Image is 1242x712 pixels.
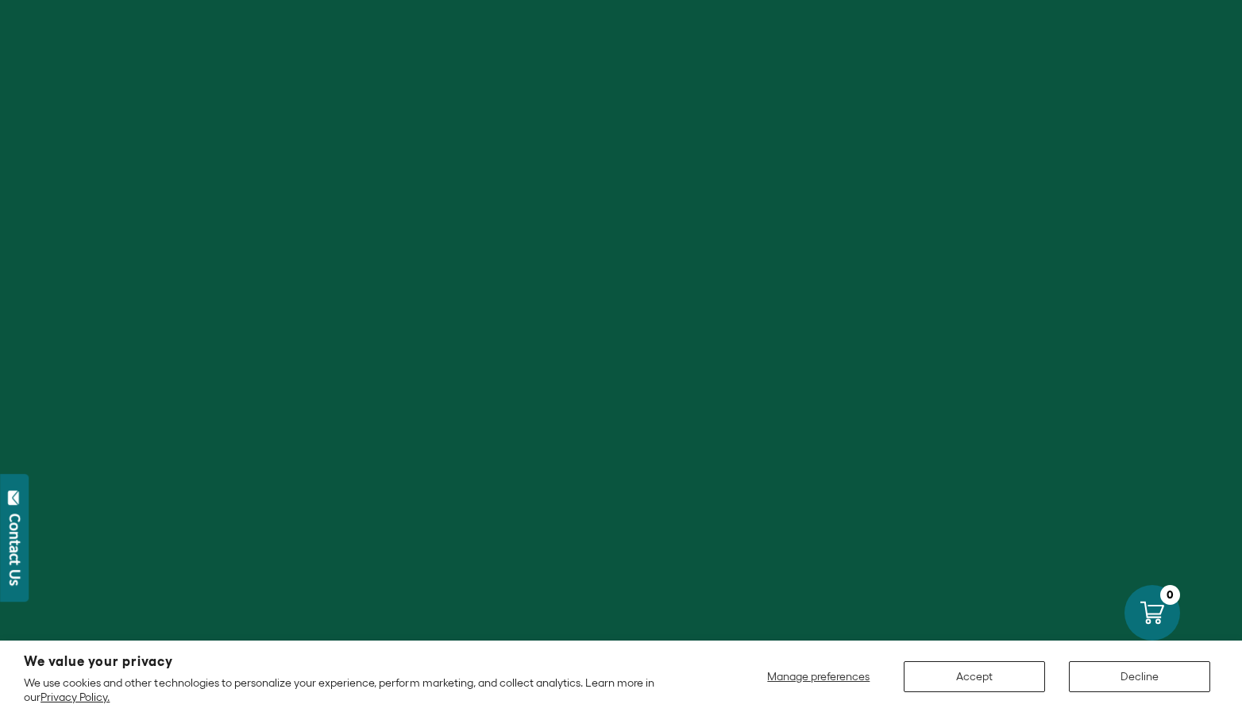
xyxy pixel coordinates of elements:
div: Contact Us [7,514,23,586]
button: Accept [904,661,1045,692]
div: 0 [1160,585,1180,605]
button: Decline [1069,661,1210,692]
p: We use cookies and other technologies to personalize your experience, perform marketing, and coll... [24,675,698,704]
h2: We value your privacy [24,655,698,668]
a: Privacy Policy. [40,691,110,703]
span: Manage preferences [767,670,870,683]
button: Manage preferences [758,661,880,692]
